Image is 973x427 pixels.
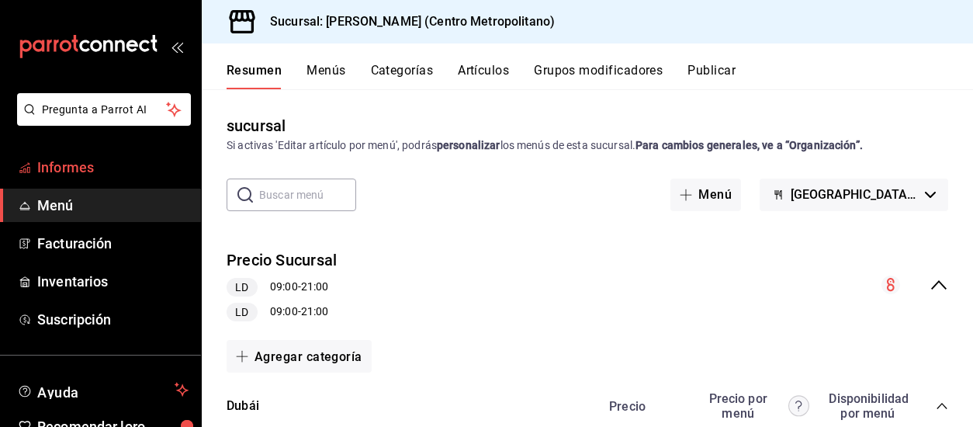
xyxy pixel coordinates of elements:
font: Disponibilidad por menú [829,391,909,421]
font: Menús [306,63,345,78]
font: Informes [37,159,94,175]
font: Facturación [37,235,112,252]
font: Precio [609,399,646,414]
font: LD [235,281,248,293]
div: pestañas de navegación [227,62,973,89]
font: Menú [698,187,732,202]
button: abrir_cajón_menú [171,40,183,53]
font: Precio Sucursal [227,252,337,270]
input: Buscar menú [259,179,356,210]
font: 09:00 [270,305,298,318]
a: Pregunta a Parrot AI [11,113,191,129]
font: Precio por menú [709,391,767,421]
font: Resumen [227,63,282,78]
font: Suscripción [37,311,111,328]
font: - [298,305,301,318]
button: Precio Sucursal [227,248,337,273]
font: Dubái [227,398,259,413]
font: Grupos modificadores [534,63,663,78]
font: Si activas 'Editar artículo por menú', podrás [227,139,437,151]
font: LD [235,306,248,318]
button: [GEOGRAPHIC_DATA][PERSON_NAME] 8183636233 [760,179,948,211]
font: personalizar [437,139,500,151]
font: Pregunta a Parrot AI [42,103,147,116]
button: Agregar categoría [227,340,372,373]
button: Menú [670,179,741,211]
font: Categorías [371,63,434,78]
font: Sucursal: [PERSON_NAME] (Centro Metropolitano) [270,14,555,29]
font: - [298,280,301,293]
font: Inventarios [37,273,108,290]
font: Agregar categoría [255,349,362,364]
font: los menús de esta sucursal. [500,139,636,151]
font: Publicar [687,63,736,78]
button: Dubái [227,397,259,415]
button: Pregunta a Parrot AI [17,93,191,126]
font: Ayuda [37,384,79,401]
div: colapsar-fila-del-menú [202,236,973,335]
font: sucursal [227,116,286,135]
font: 21:00 [301,280,329,293]
font: Menú [37,197,74,213]
font: Artículos [458,63,509,78]
font: 09:00 [270,280,298,293]
font: Para cambios generales, ve a “Organización”. [635,139,863,151]
button: colapsar-categoría-fila [936,400,948,412]
font: 21:00 [301,305,329,318]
